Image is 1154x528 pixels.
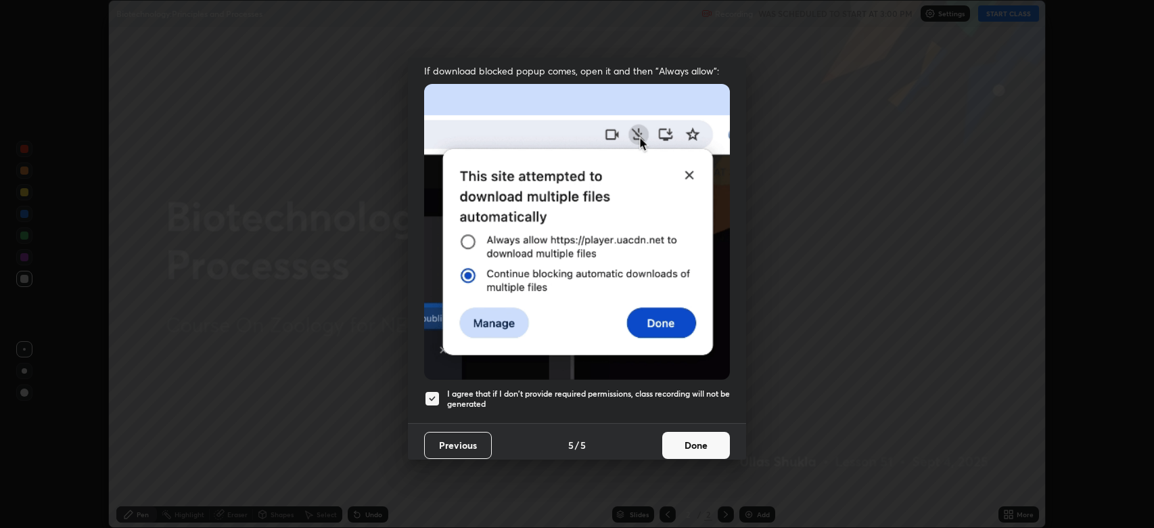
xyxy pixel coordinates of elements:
span: If download blocked popup comes, open it and then "Always allow": [424,64,730,77]
h5: I agree that if I don't provide required permissions, class recording will not be generated [447,389,730,410]
h4: 5 [580,438,586,452]
button: Done [662,432,730,459]
img: downloads-permission-blocked.gif [424,84,730,380]
button: Previous [424,432,492,459]
h4: / [575,438,579,452]
h4: 5 [568,438,574,452]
